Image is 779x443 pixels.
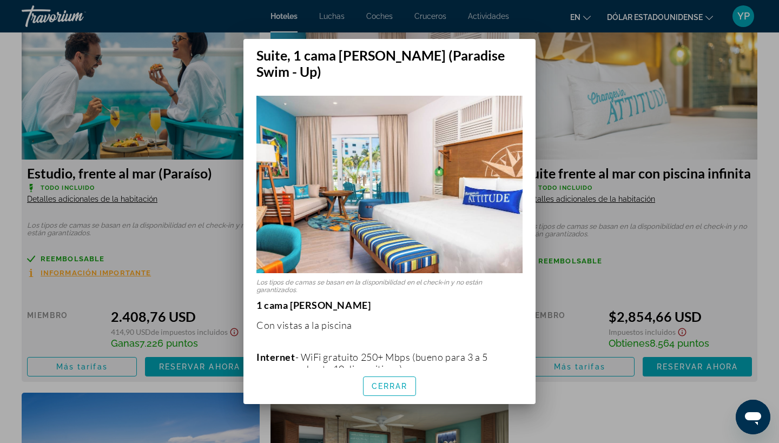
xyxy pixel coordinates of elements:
[372,382,408,391] span: CERRAR
[256,351,295,363] b: Internet
[256,96,523,273] img: f8097b2d-73e0-4a4d-a74b-0316a93995f4.jpeg
[736,400,770,434] iframe: Botón para iniciar la ventana de mensajería
[363,376,417,396] button: CERRAR
[256,351,523,375] p: - WiFi gratuito 250+ Mbps (bueno para 3 a 5 personas o hasta 10 dispositivos)
[243,39,536,80] h2: Suite, 1 cama [PERSON_NAME] (Paradise Swim - Up)
[256,319,523,331] p: Con vistas a la piscina
[256,299,371,311] strong: 1 cama [PERSON_NAME]
[256,279,523,294] p: Los tipos de camas se basan en la disponibilidad en el check-in y no están garantizados.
